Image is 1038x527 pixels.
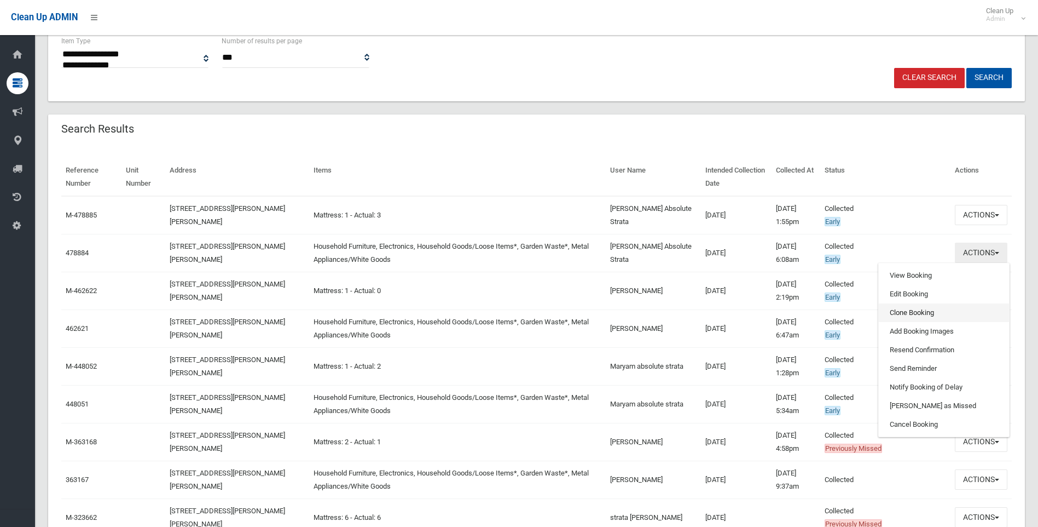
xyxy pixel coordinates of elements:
[701,196,772,234] td: [DATE]
[879,415,1009,434] a: Cancel Booking
[981,7,1024,23] span: Clean Up
[606,347,701,385] td: Maryam absolute strata
[879,303,1009,322] a: Clone Booking
[309,272,606,310] td: Mattress: 1 - Actual: 0
[606,461,701,499] td: [PERSON_NAME]
[309,347,606,385] td: Mattress: 1 - Actual: 2
[48,118,147,140] header: Search Results
[701,461,772,499] td: [DATE]
[606,310,701,347] td: [PERSON_NAME]
[606,423,701,461] td: [PERSON_NAME]
[66,249,89,257] a: 478884
[701,272,772,310] td: [DATE]
[170,242,285,263] a: [STREET_ADDRESS][PERSON_NAME][PERSON_NAME]
[879,359,1009,378] a: Send Reminder
[606,158,701,196] th: User Name
[170,469,285,490] a: [STREET_ADDRESS][PERSON_NAME][PERSON_NAME]
[66,211,97,219] a: M-478885
[955,432,1007,452] button: Actions
[820,385,950,423] td: Collected
[309,385,606,423] td: Household Furniture, Electronics, Household Goods/Loose Items*, Garden Waste*, Metal Appliances/W...
[772,272,820,310] td: [DATE] 2:19pm
[170,356,285,377] a: [STREET_ADDRESS][PERSON_NAME][PERSON_NAME]
[701,234,772,272] td: [DATE]
[825,368,840,377] span: Early
[606,385,701,423] td: Maryam absolute strata
[772,310,820,347] td: [DATE] 6:47am
[170,318,285,339] a: [STREET_ADDRESS][PERSON_NAME][PERSON_NAME]
[170,204,285,226] a: [STREET_ADDRESS][PERSON_NAME][PERSON_NAME]
[825,293,840,302] span: Early
[309,423,606,461] td: Mattress: 2 - Actual: 1
[66,513,97,522] a: M-323662
[820,310,950,347] td: Collected
[66,400,89,408] a: 448051
[825,217,840,226] span: Early
[170,280,285,301] a: [STREET_ADDRESS][PERSON_NAME][PERSON_NAME]
[121,158,165,196] th: Unit Number
[825,255,840,264] span: Early
[701,158,772,196] th: Intended Collection Date
[879,397,1009,415] a: [PERSON_NAME] as Missed
[955,469,1007,490] button: Actions
[309,461,606,499] td: Household Furniture, Electronics, Household Goods/Loose Items*, Garden Waste*, Metal Appliances/W...
[955,243,1007,263] button: Actions
[820,461,950,499] td: Collected
[701,310,772,347] td: [DATE]
[820,347,950,385] td: Collected
[879,341,1009,359] a: Resend Confirmation
[309,234,606,272] td: Household Furniture, Electronics, Household Goods/Loose Items*, Garden Waste*, Metal Appliances/W...
[955,205,1007,225] button: Actions
[606,272,701,310] td: [PERSON_NAME]
[170,431,285,452] a: [STREET_ADDRESS][PERSON_NAME][PERSON_NAME]
[820,423,950,461] td: Collected
[772,234,820,272] td: [DATE] 6:08am
[950,158,1012,196] th: Actions
[772,385,820,423] td: [DATE] 5:34am
[61,35,90,47] label: Item Type
[772,196,820,234] td: [DATE] 1:55pm
[66,438,97,446] a: M-363168
[879,266,1009,285] a: View Booking
[309,158,606,196] th: Items
[825,444,882,453] span: Previously Missed
[66,324,89,333] a: 462621
[66,476,89,484] a: 363167
[772,158,820,196] th: Collected At
[825,406,840,415] span: Early
[894,68,965,88] a: Clear Search
[701,347,772,385] td: [DATE]
[606,234,701,272] td: [PERSON_NAME] Absolute Strata
[879,285,1009,303] a: Edit Booking
[820,158,950,196] th: Status
[222,35,302,47] label: Number of results per page
[61,158,121,196] th: Reference Number
[701,385,772,423] td: [DATE]
[986,15,1013,23] small: Admin
[11,12,78,22] span: Clean Up ADMIN
[66,287,97,295] a: M-462622
[772,461,820,499] td: [DATE] 9:37am
[772,423,820,461] td: [DATE] 4:58pm
[879,322,1009,341] a: Add Booking Images
[165,158,309,196] th: Address
[820,272,950,310] td: Collected
[66,362,97,370] a: M-448052
[966,68,1012,88] button: Search
[825,330,840,340] span: Early
[701,423,772,461] td: [DATE]
[309,196,606,234] td: Mattress: 1 - Actual: 3
[879,378,1009,397] a: Notify Booking of Delay
[772,347,820,385] td: [DATE] 1:28pm
[309,310,606,347] td: Household Furniture, Electronics, Household Goods/Loose Items*, Garden Waste*, Metal Appliances/W...
[606,196,701,234] td: [PERSON_NAME] Absolute Strata
[170,393,285,415] a: [STREET_ADDRESS][PERSON_NAME][PERSON_NAME]
[820,234,950,272] td: Collected
[820,196,950,234] td: Collected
